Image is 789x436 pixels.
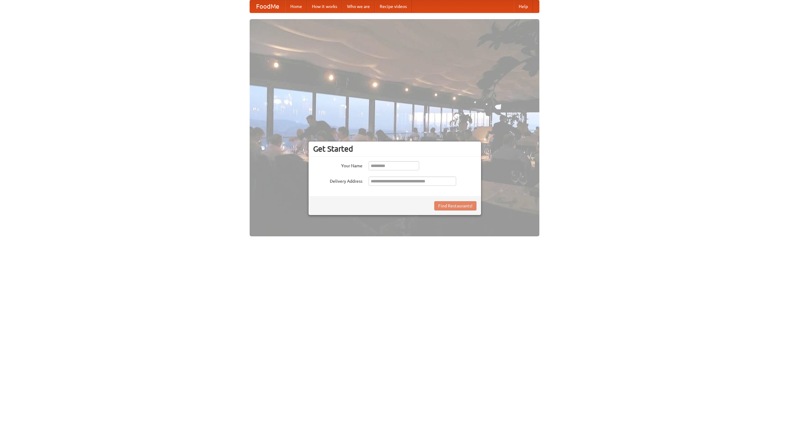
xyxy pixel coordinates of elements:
h3: Get Started [313,144,476,153]
a: Recipe videos [375,0,412,13]
a: FoodMe [250,0,285,13]
a: Home [285,0,307,13]
label: Your Name [313,161,362,169]
button: Find Restaurants! [434,201,476,210]
a: Who we are [342,0,375,13]
a: Help [514,0,533,13]
a: How it works [307,0,342,13]
label: Delivery Address [313,177,362,184]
